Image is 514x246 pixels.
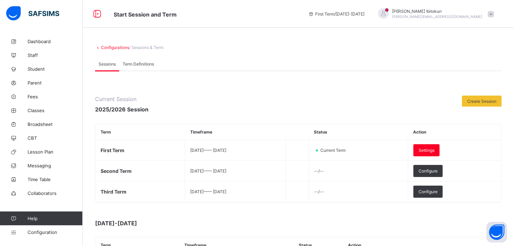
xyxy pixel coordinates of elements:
span: [DATE] —— [DATE] [190,189,226,194]
span: Second Term [101,168,132,174]
span: [DATE]-[DATE] [95,220,233,227]
span: Collaborators [28,190,83,196]
span: CBT [28,135,83,141]
span: [PERSON_NAME] Ibitokun [392,9,483,14]
a: Configurations [101,45,129,50]
td: --/-- [309,181,408,202]
th: Timeframe [185,124,286,140]
span: Third Term [101,189,126,195]
span: [DATE] —— [DATE] [190,168,226,174]
th: Term [95,124,185,140]
span: Broadsheet [28,121,83,127]
span: Start Session and Term [114,11,177,18]
span: [DATE] —— [DATE] [190,148,226,153]
span: Settings [419,148,434,153]
span: First Term [101,147,124,153]
span: / Sessions & Term [129,45,163,50]
span: 2025/2026 Session [95,106,148,113]
span: Lesson Plan [28,149,83,155]
span: Configure [419,189,438,194]
span: Dashboard [28,39,83,44]
span: Time Table [28,177,83,182]
td: --/-- [309,161,408,181]
span: Current Term [320,148,350,153]
span: Configure [419,168,438,174]
span: Fees [28,94,83,99]
button: Open asap [486,222,507,243]
div: OlufemiIbitokun [371,8,497,20]
span: Configuration [28,229,82,235]
span: Student [28,66,83,72]
img: safsims [6,6,59,21]
th: Status [309,124,408,140]
span: Sessions [99,61,116,67]
span: Messaging [28,163,83,168]
span: session/term information [308,11,364,17]
span: Parent [28,80,83,86]
th: Action [408,124,502,140]
span: Term Definitions [123,61,154,67]
span: Current Session [95,96,148,102]
span: [PERSON_NAME][EMAIL_ADDRESS][DOMAIN_NAME] [392,14,483,19]
span: Staff [28,52,83,58]
span: Classes [28,108,83,113]
span: Create Session [467,99,496,104]
span: Help [28,216,82,221]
